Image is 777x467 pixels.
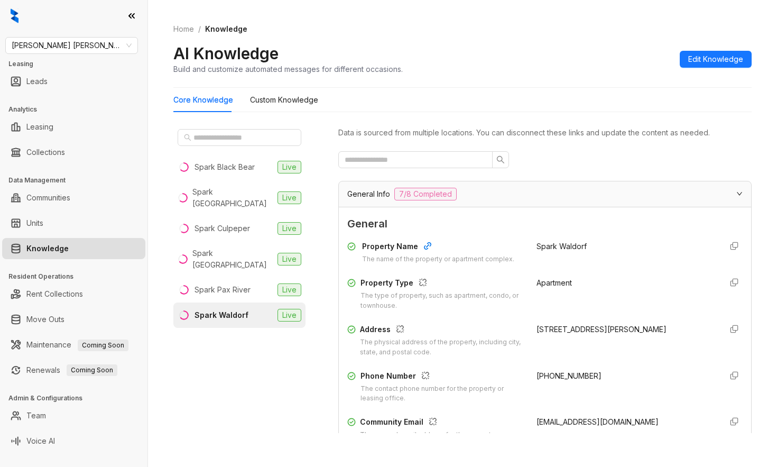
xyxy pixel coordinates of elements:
[26,142,65,163] a: Collections
[277,309,301,322] span: Live
[205,24,247,33] span: Knowledge
[2,405,145,426] li: Team
[496,155,505,164] span: search
[360,370,524,384] div: Phone Number
[536,417,659,426] span: [EMAIL_ADDRESS][DOMAIN_NAME]
[26,116,53,138] a: Leasing
[8,393,147,403] h3: Admin & Configurations
[536,324,713,335] div: [STREET_ADDRESS][PERSON_NAME]
[26,187,70,208] a: Communities
[277,283,301,296] span: Live
[394,188,457,200] span: 7/8 Completed
[26,283,83,305] a: Rent Collections
[536,242,587,251] span: Spark Waldorf
[192,248,273,271] div: Spark [GEOGRAPHIC_DATA]
[736,190,743,197] span: expanded
[171,23,196,35] a: Home
[250,94,318,106] div: Custom Knowledge
[26,238,69,259] a: Knowledge
[173,94,233,106] div: Core Knowledge
[8,105,147,114] h3: Analytics
[360,291,524,311] div: The type of property, such as apartment, condo, or townhouse.
[8,176,147,185] h3: Data Management
[688,53,743,65] span: Edit Knowledge
[362,241,514,254] div: Property Name
[2,71,145,92] li: Leads
[680,51,752,68] button: Edit Knowledge
[26,213,43,234] a: Units
[360,277,524,291] div: Property Type
[198,23,201,35] li: /
[360,416,524,430] div: Community Email
[78,340,128,351] span: Coming Soon
[195,284,251,296] div: Spark Pax River
[26,71,48,92] a: Leads
[195,161,255,173] div: Spark Black Bear
[2,213,145,234] li: Units
[184,134,191,141] span: search
[277,161,301,173] span: Live
[277,222,301,235] span: Live
[2,116,145,138] li: Leasing
[2,334,145,355] li: Maintenance
[26,360,117,381] a: RenewalsComing Soon
[339,181,751,207] div: General Info7/8 Completed
[26,405,46,426] a: Team
[12,38,132,53] span: Gates Hudson
[2,238,145,259] li: Knowledge
[195,309,248,321] div: Spark Waldorf
[2,187,145,208] li: Communities
[536,371,602,380] span: [PHONE_NUMBER]
[192,186,273,209] div: Spark [GEOGRAPHIC_DATA]
[277,253,301,265] span: Live
[360,324,524,337] div: Address
[8,272,147,281] h3: Resident Operations
[360,384,524,404] div: The contact phone number for the property or leasing office.
[173,63,403,75] div: Build and customize automated messages for different occasions.
[360,430,524,450] div: The general email address for the property or community inquiries.
[26,431,55,452] a: Voice AI
[338,127,752,139] div: Data is sourced from multiple locations. You can disconnect these links and update the content as...
[11,8,18,23] img: logo
[2,360,145,381] li: Renewals
[195,223,250,234] div: Spark Culpeper
[8,59,147,69] h3: Leasing
[67,364,117,376] span: Coming Soon
[26,309,64,330] a: Move Outs
[536,278,572,287] span: Apartment
[173,43,279,63] h2: AI Knowledge
[2,283,145,305] li: Rent Collections
[2,431,145,452] li: Voice AI
[360,337,524,358] div: The physical address of the property, including city, state, and postal code.
[362,254,514,264] div: The name of the property or apartment complex.
[347,188,390,200] span: General Info
[347,216,743,232] span: General
[277,191,301,204] span: Live
[2,142,145,163] li: Collections
[2,309,145,330] li: Move Outs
